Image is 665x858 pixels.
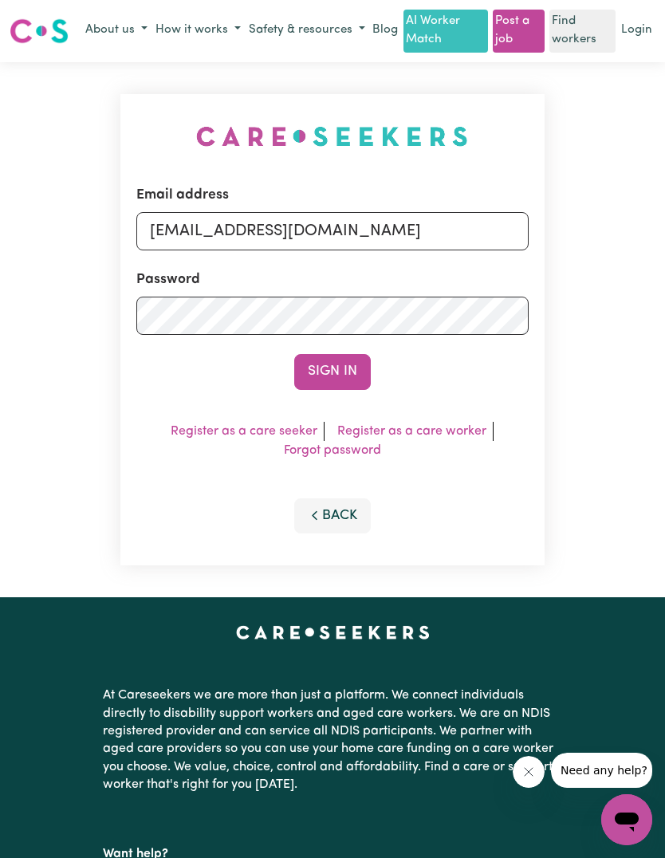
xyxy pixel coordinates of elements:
[369,18,401,43] a: Blog
[618,18,655,43] a: Login
[284,444,381,457] a: Forgot password
[294,354,371,389] button: Sign In
[103,680,562,800] p: At Careseekers we are more than just a platform. We connect individuals directly to disability su...
[403,10,487,53] a: AI Worker Match
[245,18,369,44] button: Safety & resources
[151,18,245,44] button: How it works
[601,794,652,845] iframe: Button to launch messaging window
[10,13,69,49] a: Careseekers logo
[493,10,545,53] a: Post a job
[136,185,229,206] label: Email address
[551,753,652,788] iframe: Message from company
[10,17,69,45] img: Careseekers logo
[513,756,545,788] iframe: Close message
[81,18,151,44] button: About us
[171,425,317,438] a: Register as a care seeker
[549,10,616,53] a: Find workers
[236,626,430,639] a: Careseekers home page
[136,270,200,290] label: Password
[136,212,529,250] input: Email address
[337,425,486,438] a: Register as a care worker
[294,498,371,533] button: Back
